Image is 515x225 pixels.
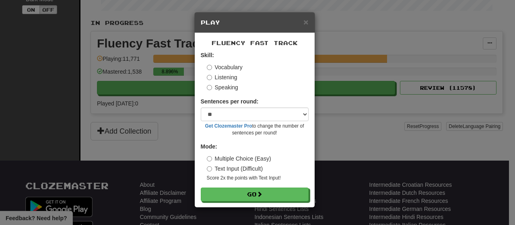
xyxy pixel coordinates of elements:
[207,85,212,90] input: Speaking
[207,165,263,173] label: Text Input (Difficult)
[207,156,212,161] input: Multiple Choice (Easy)
[201,52,214,58] strong: Skill:
[207,65,212,70] input: Vocabulary
[205,123,252,129] a: Get Clozemaster Pro
[201,19,309,27] h5: Play
[303,18,308,26] button: Close
[207,75,212,80] input: Listening
[207,166,212,171] input: Text Input (Difficult)
[201,123,309,136] small: to change the number of sentences per round!
[201,143,217,150] strong: Mode:
[207,83,238,91] label: Speaking
[207,155,271,163] label: Multiple Choice (Easy)
[207,73,237,81] label: Listening
[201,188,309,201] button: Go
[212,39,298,46] span: Fluency Fast Track
[207,175,309,182] small: Score 2x the points with Text Input !
[201,97,259,105] label: Sentences per round:
[207,63,243,71] label: Vocabulary
[303,17,308,27] span: ×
